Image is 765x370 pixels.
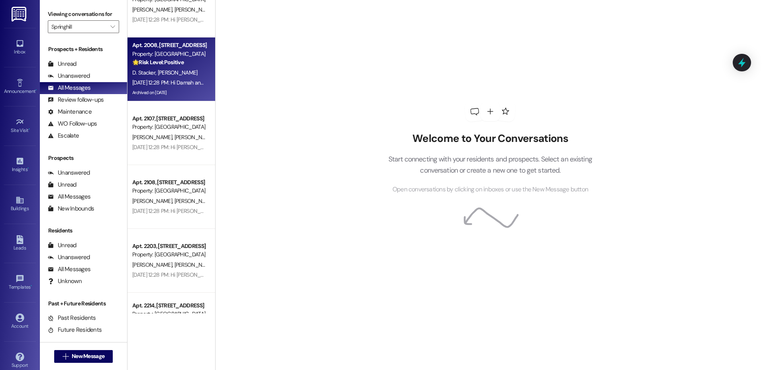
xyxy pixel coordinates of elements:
img: ResiDesk Logo [12,7,28,22]
div: Property: [GEOGRAPHIC_DATA] [132,310,206,318]
div: Unanswered [48,72,90,80]
span: [PERSON_NAME] [174,197,214,205]
div: Residents [40,226,127,235]
a: Buildings [4,193,36,215]
div: Unread [48,181,76,189]
label: Viewing conversations for [48,8,119,20]
div: Past Residents [48,314,96,322]
div: All Messages [48,265,90,274]
span: Open conversations by clicking on inboxes or use the New Message button [392,185,588,195]
div: All Messages [48,84,90,92]
span: [PERSON_NAME] [174,6,216,13]
span: New Message [72,352,104,360]
div: Unread [48,241,76,250]
h2: Welcome to Your Conversations [376,132,604,145]
span: • [31,283,32,289]
span: [PERSON_NAME] [132,6,175,13]
button: New Message [54,350,113,363]
div: New Inbounds [48,205,94,213]
div: Property: [GEOGRAPHIC_DATA] [132,250,206,259]
input: All communities [51,20,106,33]
span: [PERSON_NAME] [174,134,214,141]
a: Inbox [4,37,36,58]
i:  [110,24,115,30]
div: Maintenance [48,108,92,116]
div: Property: [GEOGRAPHIC_DATA] [132,187,206,195]
a: Leads [4,233,36,254]
div: WO Follow-ups [48,120,97,128]
span: • [27,165,29,171]
div: Apt. 2214, [STREET_ADDRESS] [132,301,206,310]
div: All Messages [48,193,90,201]
span: • [29,126,30,132]
div: Property: [GEOGRAPHIC_DATA] [132,123,206,131]
a: Account [4,311,36,333]
a: Insights • [4,154,36,176]
div: Apt. 2108, [STREET_ADDRESS] [132,178,206,187]
span: [PERSON_NAME] [132,261,175,268]
span: D. Stacker [132,69,158,76]
div: Archived on [DATE] [131,88,207,98]
div: Review follow-ups [48,96,104,104]
div: Past + Future Residents [40,299,127,308]
div: Prospects [40,154,127,162]
div: Unanswered [48,253,90,262]
div: Unanswered [48,169,90,177]
span: • [35,87,37,93]
span: [PERSON_NAME] [132,197,175,205]
div: Future Residents [48,326,102,334]
span: [PERSON_NAME] [132,134,175,141]
div: Apt. 2203, [STREET_ADDRESS] [132,242,206,250]
div: Unread [48,60,76,68]
span: [PERSON_NAME] [174,261,214,268]
a: Site Visit • [4,115,36,137]
p: Start connecting with your residents and prospects. Select an existing conversation or create a n... [376,154,604,176]
div: Prospects + Residents [40,45,127,53]
i:  [63,353,69,360]
span: [PERSON_NAME] [158,69,198,76]
div: Unknown [48,277,82,285]
div: Apt. 2107, [STREET_ADDRESS] [132,114,206,123]
a: Templates • [4,272,36,293]
div: Escalate [48,132,79,140]
div: Apt. 2008, [STREET_ADDRESS] [132,41,206,49]
strong: 🌟 Risk Level: Positive [132,59,184,66]
div: Property: [GEOGRAPHIC_DATA] [132,50,206,58]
